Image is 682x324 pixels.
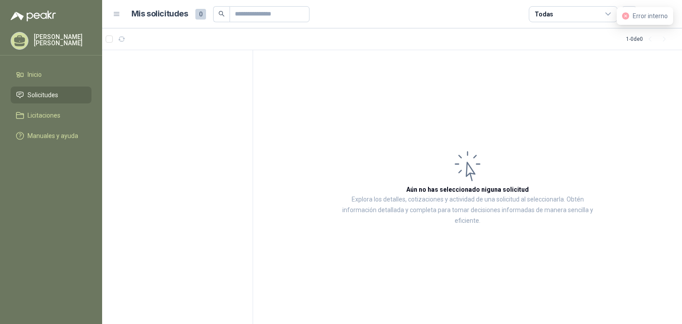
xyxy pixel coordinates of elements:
img: Logo peakr [11,11,56,21]
a: Inicio [11,66,91,83]
a: Solicitudes [11,87,91,103]
p: Explora los detalles, cotizaciones y actividad de una solicitud al seleccionarla. Obtén informaci... [342,194,593,226]
span: Licitaciones [28,111,60,120]
span: Solicitudes [28,90,58,100]
a: Licitaciones [11,107,91,124]
span: Error interno [633,12,668,20]
span: 0 [195,9,206,20]
h3: Aún no has seleccionado niguna solicitud [406,185,529,194]
a: Manuales y ayuda [11,127,91,144]
span: Inicio [28,70,42,79]
p: [PERSON_NAME] [PERSON_NAME] [34,34,91,46]
span: close-circle [622,12,629,20]
span: Manuales y ayuda [28,131,78,141]
div: 1 - 0 de 0 [626,32,671,46]
div: Todas [535,9,553,19]
h1: Mis solicitudes [131,8,188,20]
span: search [218,11,225,17]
